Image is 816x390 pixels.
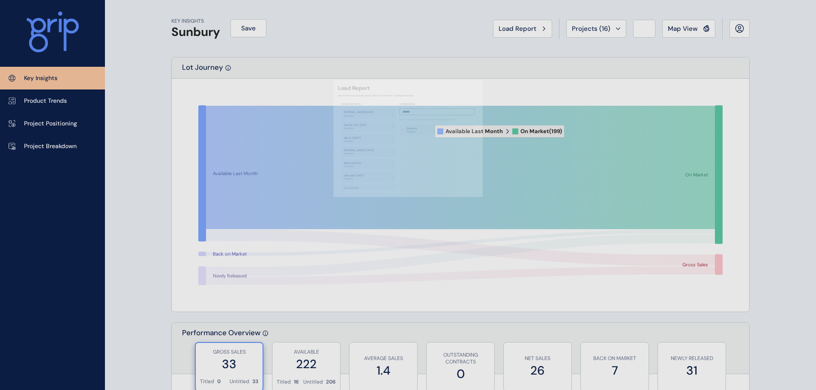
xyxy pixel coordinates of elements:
p: GROSS SALES [200,348,258,356]
label: 7 [585,362,644,379]
label: 1.4 [354,362,413,379]
span: Projects ( 16 ) [572,24,610,33]
p: NEWLY RELEASED [662,355,721,362]
span: Map View [668,24,698,33]
p: BACK ON MARKET [585,355,644,362]
p: Project Positioning [24,119,77,128]
button: Load Report [493,20,552,38]
p: OUTSTANDING CONTRACTS [431,351,490,366]
p: 0 [217,378,221,385]
p: Lot Journey [182,63,223,78]
p: Titled [200,378,214,385]
p: Untitled [230,378,249,385]
p: Project Breakdown [24,142,77,151]
p: KEY INSIGHTS [171,18,220,25]
p: Titled [277,378,291,386]
p: 33 [252,378,258,385]
label: 26 [508,362,567,379]
p: 206 [326,378,336,386]
label: 33 [200,356,258,372]
label: 222 [277,356,336,372]
p: Product Trends [24,97,67,105]
label: 0 [431,366,490,382]
p: NET SALES [508,355,567,362]
p: 16 [294,378,299,386]
label: 31 [662,362,721,379]
p: Key Insights [24,74,57,83]
span: Save [241,24,256,33]
p: AVERAGE SALES [354,355,413,362]
p: Performance Overview [182,328,260,374]
button: Map View [662,20,715,38]
span: Load Report [499,24,536,33]
button: Save [230,19,266,37]
p: Untitled [303,378,323,386]
button: Projects (16) [566,20,626,38]
p: AVAILABLE [277,348,336,356]
h1: Sunbury [171,25,220,39]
